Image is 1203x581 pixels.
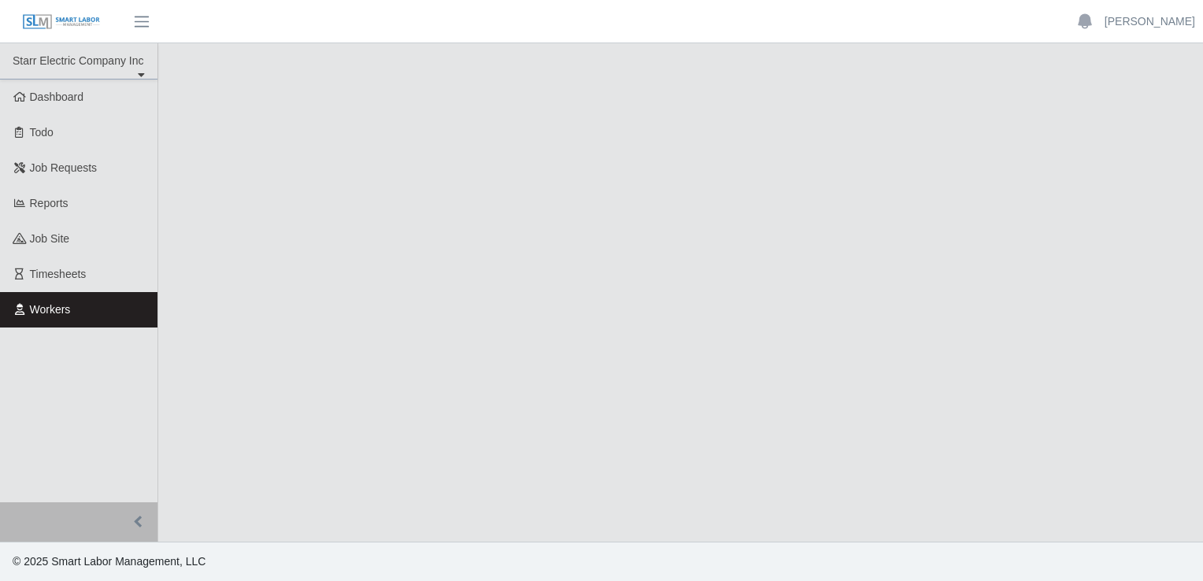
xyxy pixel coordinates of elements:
[1105,13,1195,30] a: [PERSON_NAME]
[13,555,205,568] span: © 2025 Smart Labor Management, LLC
[30,126,54,139] span: Todo
[30,303,71,316] span: Workers
[30,91,84,103] span: Dashboard
[30,197,68,209] span: Reports
[22,13,101,31] img: SLM Logo
[30,232,70,245] span: job site
[30,268,87,280] span: Timesheets
[30,161,98,174] span: Job Requests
